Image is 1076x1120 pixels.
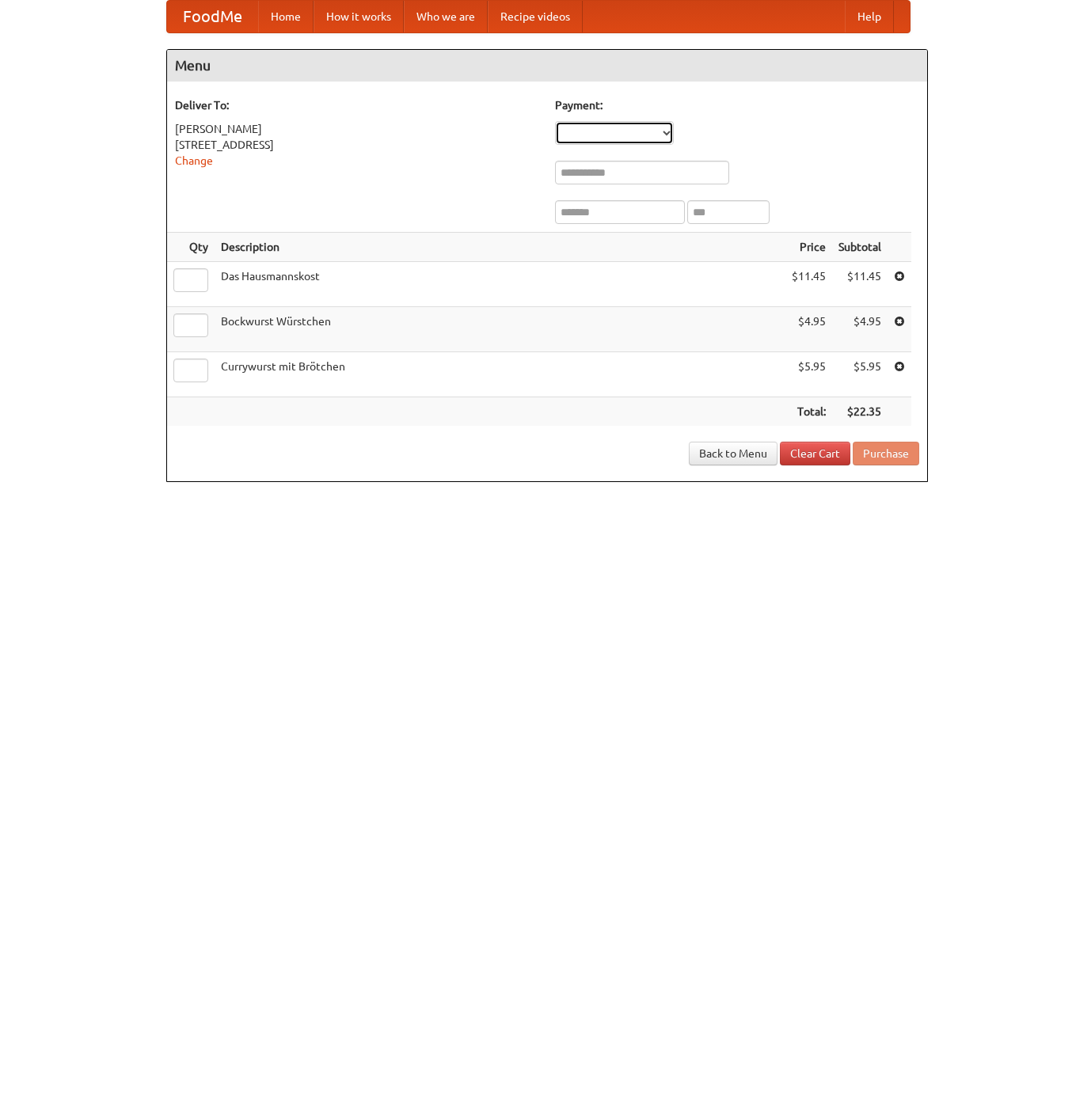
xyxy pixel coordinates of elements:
[555,97,919,113] h5: Payment:
[175,154,213,167] a: Change
[175,121,539,137] div: [PERSON_NAME]
[785,262,832,307] td: $11.45
[832,233,888,262] th: Subtotal
[175,137,539,153] div: [STREET_ADDRESS]
[832,307,888,352] td: $4.95
[853,442,919,465] button: Purchase
[488,1,583,32] a: Recipe videos
[215,233,785,262] th: Description
[215,352,785,397] td: Currywurst mit Brötchen
[785,397,832,427] th: Total:
[785,352,832,397] td: $5.95
[167,233,215,262] th: Qty
[785,233,832,262] th: Price
[845,1,894,32] a: Help
[404,1,488,32] a: Who we are
[175,97,539,113] h5: Deliver To:
[832,397,888,427] th: $22.35
[832,262,888,307] td: $11.45
[780,442,850,465] a: Clear Cart
[215,307,785,352] td: Bockwurst Würstchen
[258,1,314,32] a: Home
[689,442,778,465] a: Back to Menu
[785,307,832,352] td: $4.95
[215,262,785,307] td: Das Hausmannskost
[167,1,258,32] a: FoodMe
[314,1,404,32] a: How it works
[167,50,927,82] h4: Menu
[832,352,888,397] td: $5.95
